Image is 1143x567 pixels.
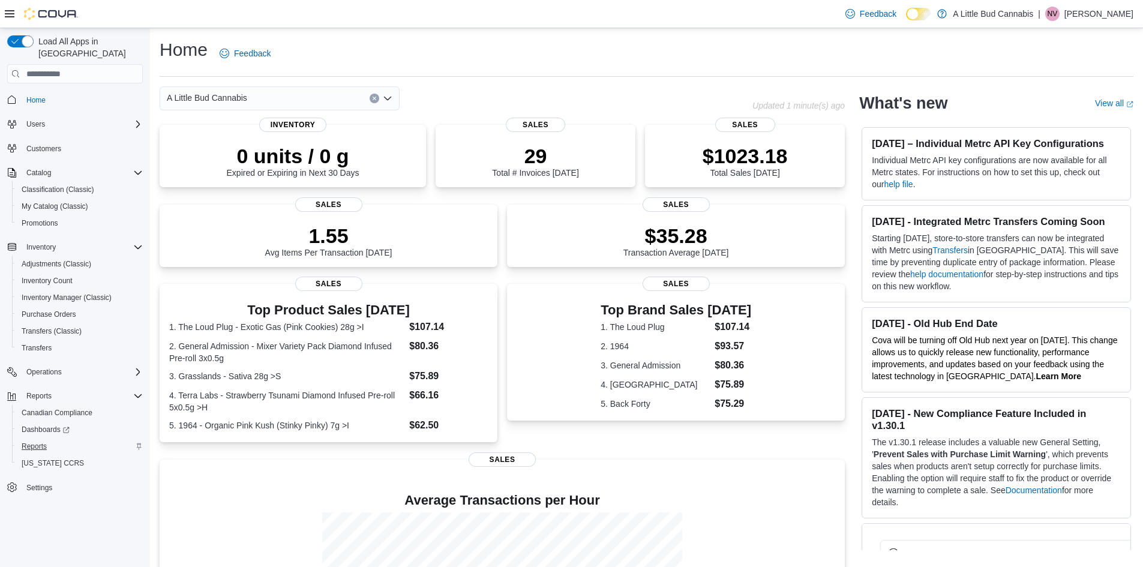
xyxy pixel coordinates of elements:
[17,274,77,288] a: Inventory Count
[17,456,143,470] span: Washington CCRS
[859,94,947,113] h2: What's new
[906,20,907,21] span: Dark Mode
[2,91,148,108] button: Home
[884,179,913,189] a: help file
[17,341,56,355] a: Transfers
[22,166,143,180] span: Catalog
[22,117,50,131] button: Users
[259,118,326,132] span: Inventory
[601,303,751,317] h3: Top Brand Sales [DATE]
[643,277,710,291] span: Sales
[169,321,404,333] dt: 1. The Loud Plug - Exotic Gas (Pink Cookies) 28g >I
[234,47,271,59] span: Feedback
[2,388,148,404] button: Reports
[703,144,788,178] div: Total Sales [DATE]
[295,277,362,291] span: Sales
[17,216,63,230] a: Promotions
[22,92,143,107] span: Home
[12,340,148,356] button: Transfers
[227,144,359,178] div: Expired or Expiring in Next 30 Days
[643,197,710,212] span: Sales
[169,493,835,508] h4: Average Transactions per Hour
[715,118,775,132] span: Sales
[22,218,58,228] span: Promotions
[22,480,143,495] span: Settings
[1045,7,1060,21] div: Nick Vanderwal
[22,202,88,211] span: My Catalog (Classic)
[265,224,392,248] p: 1.55
[169,340,404,364] dt: 2. General Admission - Mixer Variety Pack Diamond Infused Pre-roll 3x0.5g
[215,41,275,65] a: Feedback
[2,364,148,380] button: Operations
[12,306,148,323] button: Purchase Orders
[492,144,578,178] div: Total # Invoices [DATE]
[22,276,73,286] span: Inventory Count
[370,94,379,103] button: Clear input
[22,389,143,403] span: Reports
[17,422,143,437] span: Dashboards
[167,91,247,105] span: A Little Bud Cannabis
[169,419,404,431] dt: 5. 1964 - Organic Pink Kush (Stinky Pinky) 7g >I
[409,339,488,353] dd: $80.36
[26,242,56,252] span: Inventory
[22,117,143,131] span: Users
[22,293,112,302] span: Inventory Manager (Classic)
[12,438,148,455] button: Reports
[409,320,488,334] dd: $107.14
[17,324,143,338] span: Transfers (Classic)
[22,389,56,403] button: Reports
[22,166,56,180] button: Catalog
[409,418,488,433] dd: $62.50
[2,164,148,181] button: Catalog
[169,370,404,382] dt: 3. Grasslands - Sativa 28g >S
[22,326,82,336] span: Transfers (Classic)
[12,289,148,306] button: Inventory Manager (Classic)
[12,404,148,421] button: Canadian Compliance
[623,224,729,257] div: Transaction Average [DATE]
[22,365,143,379] span: Operations
[1038,7,1040,21] p: |
[17,456,89,470] a: [US_STATE] CCRS
[22,185,94,194] span: Classification (Classic)
[1036,371,1081,381] strong: Learn More
[12,272,148,289] button: Inventory Count
[295,197,362,212] span: Sales
[715,377,751,392] dd: $75.89
[1064,7,1133,21] p: [PERSON_NAME]
[953,7,1033,21] p: A Little Bud Cannabis
[17,182,99,197] a: Classification (Classic)
[22,310,76,319] span: Purchase Orders
[703,144,788,168] p: $1023.18
[17,324,86,338] a: Transfers (Classic)
[409,388,488,403] dd: $66.16
[22,442,47,451] span: Reports
[1126,101,1133,108] svg: External link
[17,290,143,305] span: Inventory Manager (Classic)
[17,257,143,271] span: Adjustments (Classic)
[2,239,148,256] button: Inventory
[752,101,845,110] p: Updated 1 minute(s) ago
[841,2,901,26] a: Feedback
[22,481,57,495] a: Settings
[26,391,52,401] span: Reports
[17,307,143,322] span: Purchase Orders
[872,154,1121,190] p: Individual Metrc API key configurations are now available for all Metrc states. For instructions ...
[872,137,1121,149] h3: [DATE] – Individual Metrc API Key Configurations
[623,224,729,248] p: $35.28
[26,119,45,129] span: Users
[906,8,931,20] input: Dark Mode
[715,397,751,411] dd: $75.29
[872,407,1121,431] h3: [DATE] - New Compliance Feature Included in v1.30.1
[22,259,91,269] span: Adjustments (Classic)
[227,144,359,168] p: 0 units / 0 g
[910,269,983,279] a: help documentation
[22,365,67,379] button: Operations
[932,245,968,255] a: Transfers
[22,458,84,468] span: [US_STATE] CCRS
[160,38,208,62] h1: Home
[22,93,50,107] a: Home
[17,199,143,214] span: My Catalog (Classic)
[22,240,61,254] button: Inventory
[26,168,51,178] span: Catalog
[22,343,52,353] span: Transfers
